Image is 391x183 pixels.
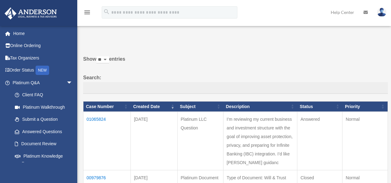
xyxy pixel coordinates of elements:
[177,101,223,112] th: Subject: activate to sort column ascending
[83,73,388,94] label: Search:
[9,89,79,101] a: Client FAQ
[131,112,177,170] td: [DATE]
[4,40,82,52] a: Online Ordering
[4,52,82,64] a: Tax Organizers
[66,76,79,89] span: arrow_drop_down
[297,101,342,112] th: Status: activate to sort column ascending
[342,112,388,170] td: Normal
[342,101,388,112] th: Priority: activate to sort column ascending
[223,101,297,112] th: Description: activate to sort column ascending
[3,7,59,20] img: Anderson Advisors Platinum Portal
[9,138,79,150] a: Document Review
[103,8,110,15] i: search
[9,101,79,113] a: Platinum Walkthrough
[177,112,223,170] td: Platinum LLC Question
[4,64,82,77] a: Order StatusNEW
[9,150,79,170] a: Platinum Knowledge Room
[9,113,79,126] a: Submit a Question
[36,66,49,75] div: NEW
[83,9,91,16] i: menu
[377,8,386,17] img: User Pic
[223,112,297,170] td: I’m reviewing my current business and investment structure with the goal of improving asset prote...
[4,27,82,40] a: Home
[83,101,131,112] th: Case Number: activate to sort column ascending
[83,82,388,94] input: Search:
[83,112,131,170] td: 01065824
[83,11,91,16] a: menu
[131,101,177,112] th: Created Date: activate to sort column ascending
[83,55,388,70] label: Show entries
[9,125,76,138] a: Answered Questions
[4,76,79,89] a: Platinum Q&Aarrow_drop_down
[297,112,342,170] td: Answered
[96,56,109,63] select: Showentries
